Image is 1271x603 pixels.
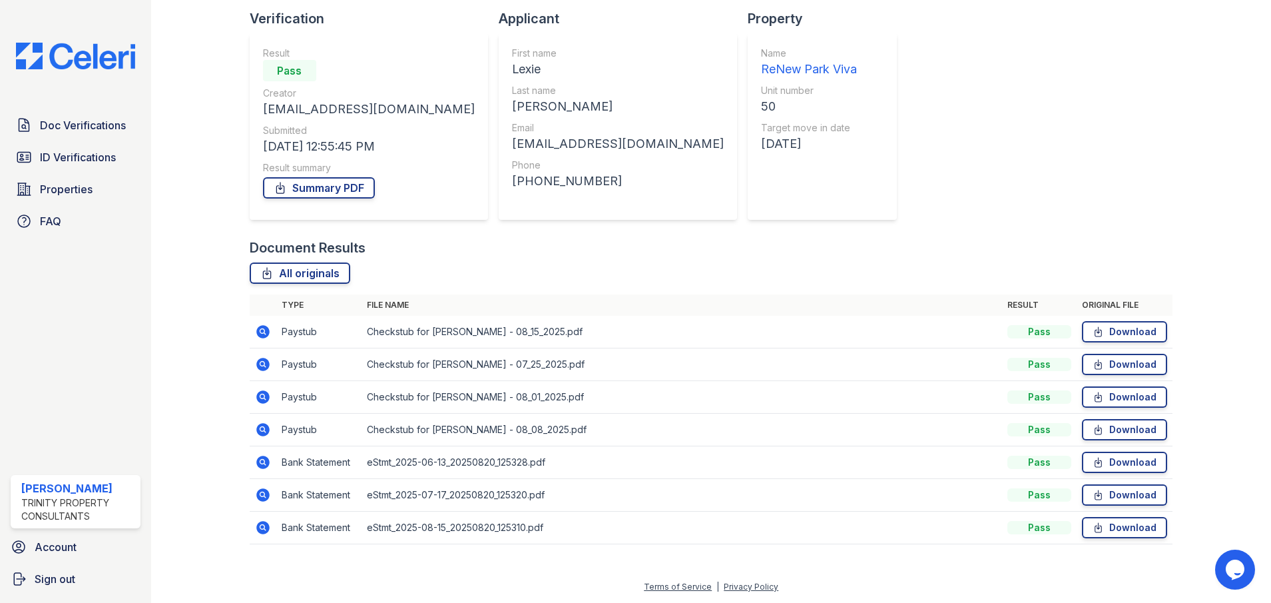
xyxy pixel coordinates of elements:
td: eStmt_2025-08-15_20250820_125310.pdf [362,512,1003,544]
div: Applicant [499,9,748,28]
div: Result [263,47,475,60]
iframe: chat widget [1215,550,1258,590]
a: Download [1082,354,1167,375]
a: All originals [250,263,350,284]
div: Pass [1007,325,1071,338]
div: First name [512,47,724,60]
div: Result summary [263,161,475,175]
a: Sign out [5,566,146,592]
td: Checkstub for [PERSON_NAME] - 07_25_2025.pdf [362,348,1003,381]
div: Pass [1007,488,1071,502]
div: Submitted [263,124,475,137]
th: Type [276,295,362,316]
div: ReNew Park Viva [761,60,857,79]
div: Pass [1007,521,1071,534]
span: ID Verifications [40,149,116,165]
div: Email [512,121,724,135]
a: Account [5,534,146,560]
div: [PERSON_NAME] [512,97,724,116]
a: Terms of Service [644,582,712,592]
div: Name [761,47,857,60]
div: Phone [512,159,724,172]
div: | [716,582,719,592]
div: [DATE] 12:55:45 PM [263,137,475,156]
img: CE_Logo_Blue-a8612792a0a2168367f1c8372b55b34899dd931a85d93a1a3d3e32e68fde9ad4.png [5,43,146,69]
td: Bank Statement [276,512,362,544]
td: eStmt_2025-07-17_20250820_125320.pdf [362,479,1003,512]
div: Last name [512,84,724,97]
th: File name [362,295,1003,316]
a: Doc Verifications [11,112,140,139]
a: Download [1082,321,1167,342]
a: Download [1082,419,1167,440]
a: Properties [11,176,140,203]
th: Original file [1077,295,1172,316]
div: [EMAIL_ADDRESS][DOMAIN_NAME] [512,135,724,153]
div: [PERSON_NAME] [21,480,135,496]
td: Paystub [276,381,362,414]
div: Pass [1007,456,1071,469]
td: Checkstub for [PERSON_NAME] - 08_08_2025.pdf [362,414,1003,446]
a: Summary PDF [263,177,375,199]
td: Paystub [276,316,362,348]
div: Pass [263,60,316,81]
div: 50 [761,97,857,116]
div: Pass [1007,358,1071,371]
a: Download [1082,386,1167,408]
span: Doc Verifications [40,117,126,133]
div: Verification [250,9,499,28]
td: Bank Statement [276,479,362,512]
span: Properties [40,181,93,197]
th: Result [1002,295,1077,316]
div: Document Results [250,239,366,257]
div: Target move in date [761,121,857,135]
a: Name ReNew Park Viva [761,47,857,79]
div: Creator [263,87,475,100]
div: [PHONE_NUMBER] [512,172,724,191]
td: Checkstub for [PERSON_NAME] - 08_01_2025.pdf [362,381,1003,414]
td: Checkstub for [PERSON_NAME] - 08_15_2025.pdf [362,316,1003,348]
a: Privacy Policy [724,582,778,592]
a: Download [1082,517,1167,538]
div: Unit number [761,84,857,97]
td: Paystub [276,414,362,446]
td: Paystub [276,348,362,381]
td: eStmt_2025-06-13_20250820_125328.pdf [362,446,1003,479]
div: Lexie [512,60,724,79]
a: ID Verifications [11,144,140,171]
div: Pass [1007,423,1071,436]
div: [DATE] [761,135,857,153]
td: Bank Statement [276,446,362,479]
a: Download [1082,452,1167,473]
span: FAQ [40,213,61,229]
span: Account [35,539,77,555]
a: FAQ [11,208,140,235]
div: Property [748,9,907,28]
div: [EMAIL_ADDRESS][DOMAIN_NAME] [263,100,475,119]
div: Pass [1007,390,1071,404]
div: Trinity Property Consultants [21,496,135,523]
a: Download [1082,484,1167,506]
span: Sign out [35,571,75,587]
